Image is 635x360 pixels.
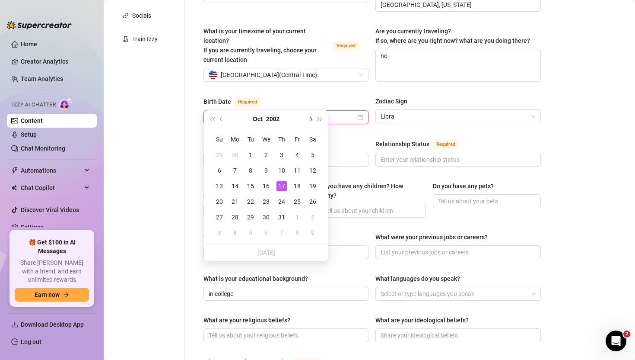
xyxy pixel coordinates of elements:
button: Choose a month [253,110,263,128]
td: 2002-10-15 [243,178,258,194]
label: What is your educational background? [203,274,314,283]
div: 5 [308,150,318,160]
div: Do you have any siblings? How many? [203,181,305,200]
div: 21 [230,196,240,207]
td: 2002-10-22 [243,194,258,209]
td: 2002-10-18 [289,178,305,194]
td: 2002-10-23 [258,194,274,209]
input: What is your educational background? [209,289,362,299]
span: thunderbolt [11,167,18,174]
span: 🎁 Get $100 in AI Messages [15,238,89,255]
a: Setup [21,131,37,138]
div: 13 [214,181,225,191]
td: 2002-10-12 [305,163,321,178]
label: Zodiac Sign [375,96,413,106]
div: 4 [230,228,240,238]
div: 11 [292,165,302,176]
div: 23 [261,196,271,207]
div: 20 [214,196,225,207]
div: 22 [245,196,256,207]
label: Sexual Orientation [203,139,294,149]
td: 2002-10-19 [305,178,321,194]
div: Socials [132,11,151,20]
span: link [123,13,129,19]
td: 2002-10-13 [212,178,227,194]
td: 2002-10-20 [212,194,227,209]
div: 10 [276,165,287,176]
td: 2002-11-09 [305,225,321,241]
td: 2002-11-04 [227,225,243,241]
label: What are your ideological beliefs? [375,315,475,325]
div: 14 [230,181,240,191]
label: Do you have any siblings? How many? [203,181,311,200]
input: What are your religious beliefs? [209,331,362,340]
div: 19 [308,181,318,191]
div: Do you have any children? How many? [318,181,420,200]
span: download [11,321,18,328]
div: 8 [245,165,256,176]
label: Do you have any children? How many? [318,181,426,200]
td: 2002-11-06 [258,225,274,241]
td: 2002-09-30 [227,147,243,163]
td: 2002-10-30 [258,209,274,225]
td: 2002-10-04 [289,147,305,163]
span: Share [PERSON_NAME] with a friend, and earn unlimited rewards [15,259,89,284]
button: Choose a year [266,110,279,128]
th: Tu [243,132,258,147]
td: 2002-10-10 [274,163,289,178]
div: Relationship Status [375,139,429,149]
span: experiment [123,36,129,42]
span: What is your timezone of your current location? If you are currently traveling, choose your curre... [203,28,317,63]
div: 31 [276,212,287,222]
span: Download Desktop App [21,321,84,328]
div: 9 [308,228,318,238]
div: What are your ideological beliefs? [375,315,469,325]
div: 9 [261,165,271,176]
div: What do you do for work currently? [203,232,298,242]
div: Birth Date [203,97,231,106]
td: 2002-10-29 [243,209,258,225]
a: Home [21,41,37,48]
td: 2002-10-08 [243,163,258,178]
button: Earn nowarrow-right [15,288,89,302]
label: Do you have any pets? [433,181,500,191]
td: 2002-10-09 [258,163,274,178]
input: Relationship Status [381,155,533,164]
label: What languages do you speak? [375,274,466,283]
div: 18 [292,181,302,191]
textarea: no [376,49,540,81]
a: Discover Viral Videos [21,206,79,213]
div: 7 [276,228,287,238]
td: 2002-10-06 [212,163,227,178]
div: 26 [308,196,318,207]
td: 2002-11-07 [274,225,289,241]
td: 2002-10-26 [305,194,321,209]
span: Are you currently traveling? If so, where are you right now? what are you doing there? [375,28,530,44]
img: logo-BBDzfeDw.svg [7,21,72,29]
input: What are your ideological beliefs? [381,331,533,340]
a: Team Analytics [21,75,63,82]
td: 2002-11-02 [305,209,321,225]
div: 8 [292,228,302,238]
td: 2002-10-02 [258,147,274,163]
span: Automations [21,164,82,177]
div: 6 [214,165,225,176]
th: Th [274,132,289,147]
td: 2002-10-31 [274,209,289,225]
th: Fr [289,132,305,147]
span: Chat Copilot [21,181,82,195]
div: 28 [230,212,240,222]
div: 1 [292,212,302,222]
span: 2 [623,331,630,337]
td: 2002-11-01 [289,209,305,225]
div: 5 [245,228,256,238]
label: Relationship Status [375,139,468,149]
div: 3 [276,150,287,160]
div: 30 [261,212,271,222]
td: 2002-10-11 [289,163,305,178]
th: Su [212,132,227,147]
a: Creator Analytics [21,55,90,68]
td: 2002-10-28 [227,209,243,225]
div: Train Izzy [132,34,158,44]
div: 25 [292,196,302,207]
